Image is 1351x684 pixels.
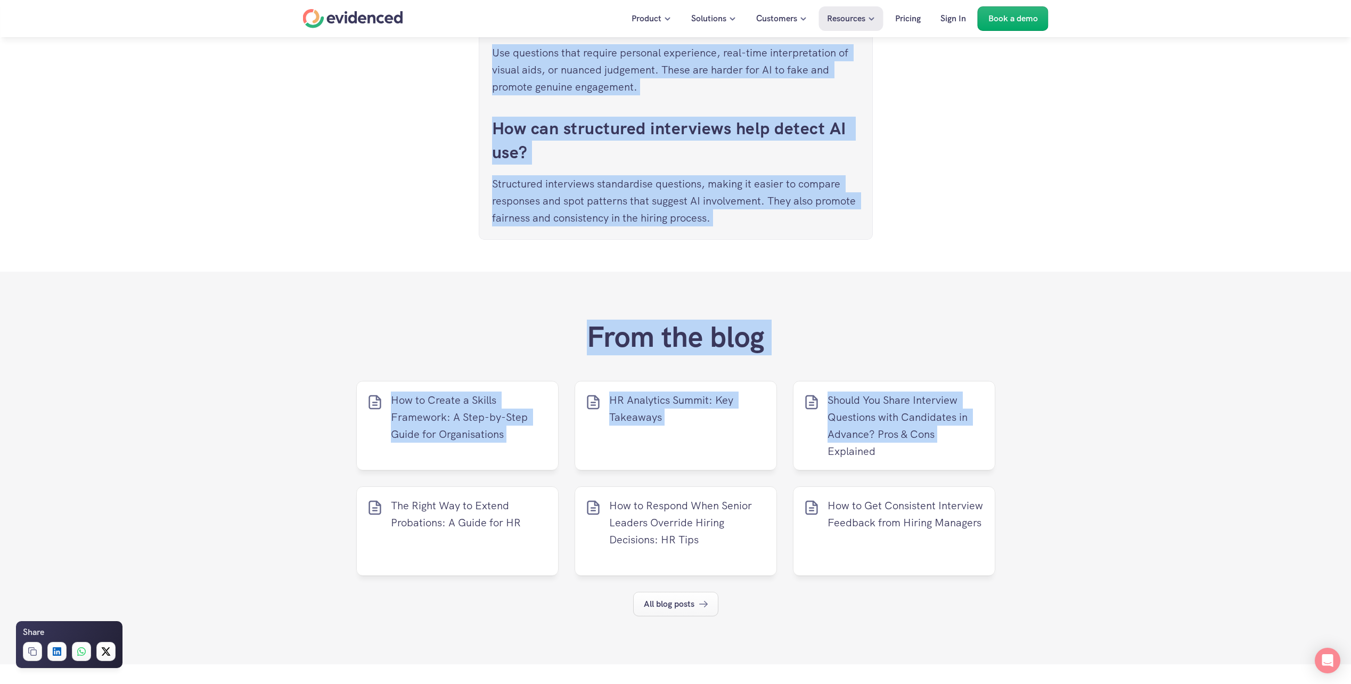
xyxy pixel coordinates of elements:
a: The Right Way to Extend Probations: A Guide for HR [356,486,559,576]
a: How to Respond When Senior Leaders Override Hiring Decisions: HR Tips [575,486,777,576]
h2: From the blog [587,320,765,354]
p: How to Respond When Senior Leaders Override Hiring Decisions: HR Tips [609,497,766,548]
p: Resources [827,12,865,26]
a: How can structured interviews help detect AI use? [492,117,851,164]
p: The Right Way to Extend Probations: A Guide for HR [391,497,548,531]
p: Pricing [895,12,921,26]
a: Pricing [887,6,929,31]
h6: Share [23,625,44,639]
a: All blog posts [633,592,718,616]
a: Should You Share Interview Questions with Candidates in Advance? Pros & Cons Explained [793,381,995,470]
p: Sign In [940,12,966,26]
p: HR Analytics Summit: Key Takeaways [609,392,766,426]
a: Home [303,9,403,28]
a: HR Analytics Summit: Key Takeaways [575,381,777,470]
a: Sign In [932,6,974,31]
p: All blog posts [644,597,694,611]
div: Open Intercom Messenger [1315,648,1340,673]
p: Book a demo [988,12,1038,26]
p: Should You Share Interview Questions with Candidates in Advance? Pros & Cons Explained [828,392,985,460]
p: How to Create a Skills Framework: A Step-by-Step Guide for Organisations [391,392,548,443]
p: Solutions [691,12,726,26]
a: How to Get Consistent Interview Feedback from Hiring Managers [793,486,995,576]
p: Customers [756,12,797,26]
a: How to Create a Skills Framework: A Step-by-Step Guide for Organisations [356,381,559,470]
p: Structured interviews standardise questions, making it easier to compare responses and spot patte... [492,175,859,226]
p: How to Get Consistent Interview Feedback from Hiring Managers [828,497,985,531]
p: Product [632,12,661,26]
a: Book a demo [978,6,1049,31]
